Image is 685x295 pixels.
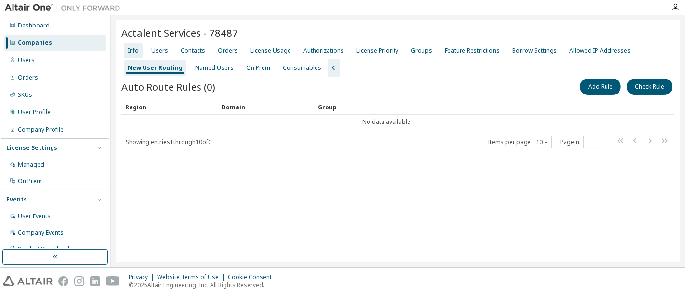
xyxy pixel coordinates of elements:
div: Groups [411,47,432,54]
div: License Usage [250,47,291,54]
div: Domain [222,99,310,115]
span: Showing entries 1 through 10 of 0 [126,138,211,146]
div: Allowed IP Addresses [569,47,631,54]
div: Info [128,47,139,54]
div: User Profile [18,108,51,116]
div: Region [125,99,214,115]
div: Company Events [18,229,64,237]
div: Named Users [195,64,234,72]
button: 10 [536,138,549,146]
div: Authorizations [303,47,344,54]
img: Altair One [5,3,125,13]
p: © 2025 Altair Engineering, Inc. All Rights Reserved. [129,281,277,289]
div: On Prem [246,64,270,72]
div: Contacts [181,47,205,54]
div: Website Terms of Use [157,273,228,281]
div: Users [18,56,35,64]
img: linkedin.svg [90,276,100,286]
td: No data available [121,115,651,129]
img: facebook.svg [58,276,68,286]
span: Items per page [488,136,552,148]
span: Auto Route Rules (0) [121,80,215,94]
div: Orders [218,47,238,54]
img: altair_logo.svg [3,276,53,286]
div: SKUs [18,91,32,99]
div: Users [151,47,168,54]
div: Feature Restrictions [445,47,500,54]
div: Orders [18,74,38,81]
div: Company Profile [18,126,64,134]
button: Add Rule [580,79,621,95]
div: Product Downloads [18,245,73,253]
button: Check Rule [627,79,672,95]
div: Privacy [129,273,157,281]
div: New User Routing [128,64,183,72]
span: Actalent Services - 78487 [121,26,238,40]
div: License Settings [6,144,57,152]
div: Events [6,196,27,203]
div: Borrow Settings [512,47,557,54]
div: On Prem [18,177,42,185]
div: Consumables [283,64,321,72]
div: Companies [18,39,52,47]
div: Managed [18,161,44,169]
div: Group [318,99,647,115]
img: youtube.svg [106,276,120,286]
div: License Priority [356,47,398,54]
span: Page n. [560,136,606,148]
div: Dashboard [18,22,50,29]
div: Cookie Consent [228,273,277,281]
img: instagram.svg [74,276,84,286]
div: User Events [18,213,51,220]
